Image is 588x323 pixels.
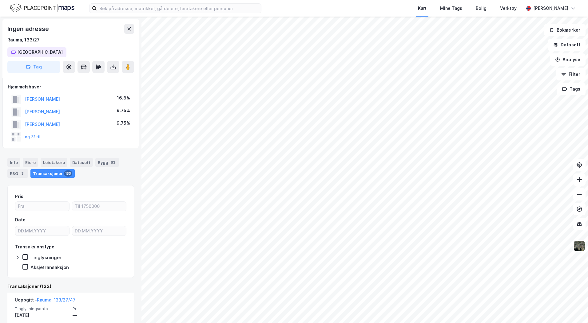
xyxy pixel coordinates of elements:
[574,240,585,252] img: 9k=
[533,5,568,12] div: [PERSON_NAME]
[37,297,76,302] a: Rauma, 133/27/47
[117,119,130,127] div: 9.75%
[544,24,586,36] button: Bokmerker
[15,312,69,319] div: [DATE]
[73,306,127,311] span: Pris
[95,158,119,167] div: Bygg
[117,107,130,114] div: 9.75%
[30,169,75,178] div: Transaksjoner
[548,39,586,51] button: Datasett
[418,5,427,12] div: Kart
[557,83,586,95] button: Tags
[500,5,517,12] div: Verktøy
[476,5,487,12] div: Bolig
[64,170,72,177] div: 133
[15,306,69,311] span: Tinglysningsdato
[97,4,261,13] input: Søk på adresse, matrikkel, gårdeiere, leietakere eller personer
[70,158,93,167] div: Datasett
[72,226,126,235] input: DD.MM.YYYY
[73,312,127,319] div: —
[8,83,134,91] div: Hjemmelshaver
[7,283,134,290] div: Transaksjoner (133)
[30,255,62,260] div: Tinglysninger
[557,294,588,323] div: Kontrollprogram for chat
[15,202,69,211] input: Fra
[15,216,26,224] div: Dato
[72,202,126,211] input: Til 1750000
[10,3,74,14] img: logo.f888ab2527a4732fd821a326f86c7f29.svg
[7,61,60,73] button: Tag
[23,158,38,167] div: Eiere
[7,158,20,167] div: Info
[7,169,28,178] div: ESG
[440,5,462,12] div: Mine Tags
[556,68,586,80] button: Filter
[117,94,130,102] div: 16.8%
[15,226,69,235] input: DD.MM.YYYY
[15,193,23,200] div: Pris
[7,36,40,44] div: Rauma, 133/27
[30,264,69,270] div: Aksjetransaksjon
[17,49,63,56] div: [GEOGRAPHIC_DATA]
[15,243,54,251] div: Transaksjonstype
[41,158,67,167] div: Leietakere
[550,53,586,66] button: Analyse
[109,159,117,165] div: 63
[7,24,50,34] div: Ingen adresse
[15,296,76,306] div: Uoppgitt -
[557,294,588,323] iframe: Chat Widget
[19,170,26,177] div: 3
